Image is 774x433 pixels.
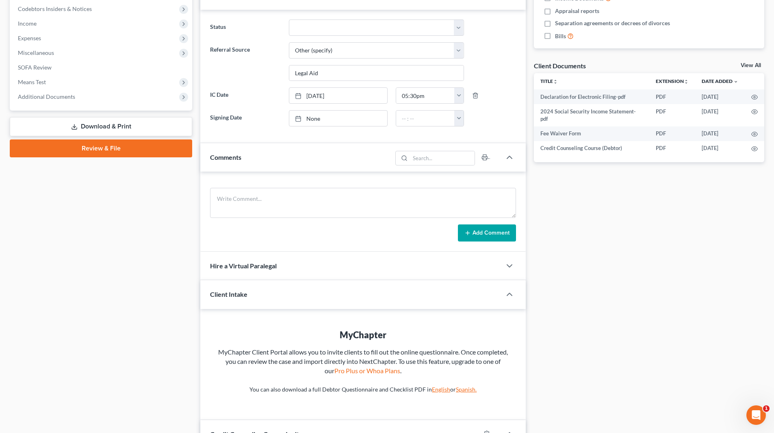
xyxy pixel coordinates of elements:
a: [DATE] [289,88,387,103]
i: expand_more [733,79,738,84]
p: You can also download a full Debtor Questionnaire and Checklist PDF in or [217,385,509,394]
span: Comments [210,153,241,161]
div: Client Documents [534,61,586,70]
label: Signing Date [206,110,284,126]
a: None [289,111,387,126]
span: Hire a Virtual Paralegal [210,262,277,270]
iframe: Intercom live chat [746,405,766,425]
td: Credit Counseling Course (Debtor) [534,141,649,156]
span: Codebtors Insiders & Notices [18,5,92,12]
a: Extensionunfold_more [656,78,689,84]
td: [DATE] [695,104,745,126]
td: PDF [649,89,695,104]
a: View All [741,63,761,68]
span: SOFA Review [18,64,52,71]
span: Miscellaneous [18,49,54,56]
td: Declaration for Electronic Filing-pdf [534,89,649,104]
span: Expenses [18,35,41,41]
td: [DATE] [695,141,745,156]
label: Status [206,20,284,36]
div: MyChapter [217,329,509,341]
span: MyChapter Client Portal allows you to invite clients to fill out the online questionnaire. Once c... [218,348,508,374]
a: SOFA Review [11,60,192,75]
td: [DATE] [695,126,745,141]
label: Referral Source [206,42,284,81]
span: 1 [763,405,770,412]
td: PDF [649,141,695,156]
a: Date Added expand_more [702,78,738,84]
input: Search... [410,151,475,165]
label: IC Date [206,87,284,104]
input: Other Referral Source [289,65,464,81]
span: Bills [555,32,566,40]
td: PDF [649,104,695,126]
input: -- : -- [396,88,455,103]
span: Additional Documents [18,93,75,100]
a: Review & File [10,139,192,157]
i: unfold_more [553,79,558,84]
span: Appraisal reports [555,7,599,15]
span: Means Test [18,78,46,85]
td: [DATE] [695,89,745,104]
a: Spanish. [456,386,477,393]
input: -- : -- [396,111,455,126]
td: PDF [649,126,695,141]
a: English [432,386,450,393]
span: Client Intake [210,290,247,298]
td: 2024 Social Security Income Statement-pdf [534,104,649,126]
i: unfold_more [684,79,689,84]
a: Titleunfold_more [540,78,558,84]
td: Fee Waiver Form [534,126,649,141]
span: Income [18,20,37,27]
a: Download & Print [10,117,192,136]
span: Separation agreements or decrees of divorces [555,19,670,27]
a: Pro Plus or Whoa Plans [334,367,400,374]
button: Add Comment [458,224,516,242]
